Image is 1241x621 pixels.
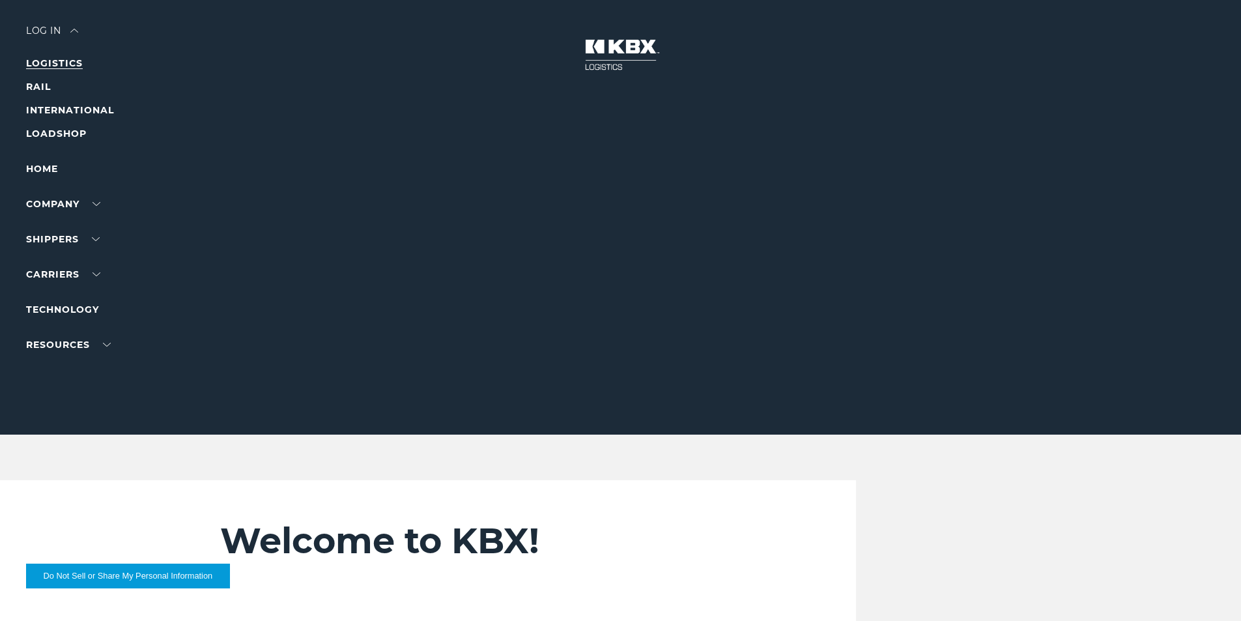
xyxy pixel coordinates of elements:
a: RESOURCES [26,339,111,351]
a: Carriers [26,268,100,280]
a: INTERNATIONAL [26,104,114,116]
img: arrow [70,29,78,33]
a: RAIL [26,81,51,93]
button: Do Not Sell or Share My Personal Information [26,564,230,588]
a: SHIPPERS [26,233,100,245]
a: Company [26,198,100,210]
a: Home [26,163,58,175]
a: LOGISTICS [26,57,83,69]
a: Technology [26,304,99,315]
img: kbx logo [572,26,670,83]
div: Log in [26,26,78,45]
h2: Welcome to KBX! [220,519,778,562]
a: LOADSHOP [26,128,87,139]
